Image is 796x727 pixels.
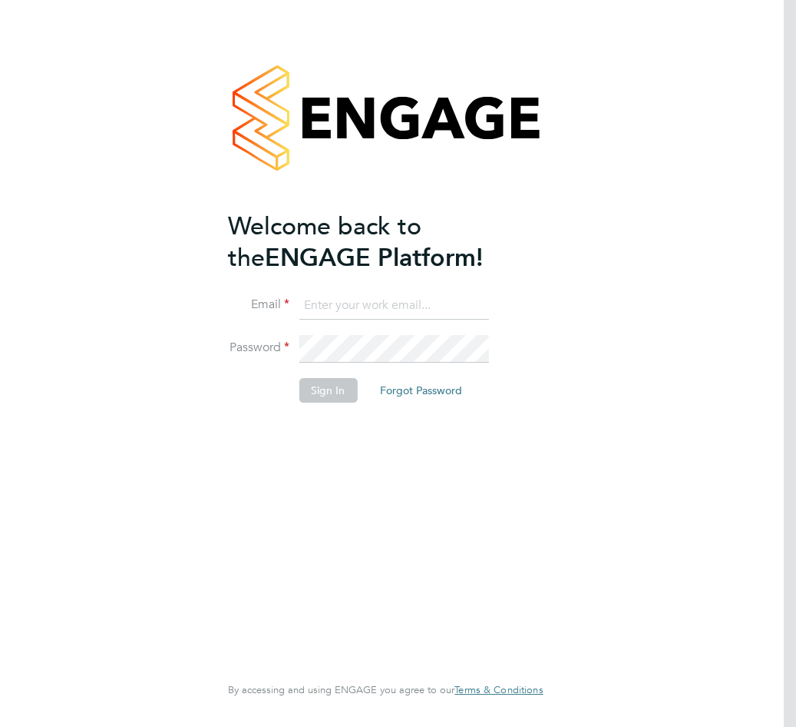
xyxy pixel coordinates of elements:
input: Enter your work email... [299,292,488,320]
button: Forgot Password [368,378,474,403]
h2: ENGAGE Platform! [228,211,527,274]
button: Sign In [299,378,357,403]
label: Email [228,297,289,313]
span: Welcome back to the [228,211,421,273]
span: By accessing and using ENGAGE you agree to our [228,683,543,696]
span: Terms & Conditions [454,683,543,696]
a: Terms & Conditions [454,684,543,696]
label: Password [228,340,289,356]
